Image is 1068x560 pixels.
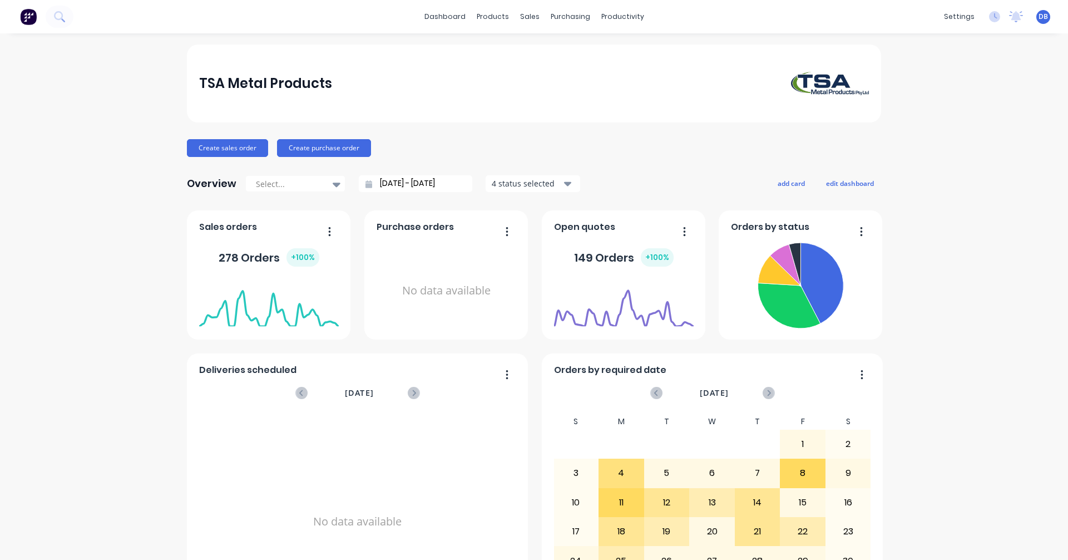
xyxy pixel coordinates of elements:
div: sales [515,8,545,25]
div: W [689,414,735,430]
div: 7 [735,459,780,487]
div: F [780,414,825,430]
span: Purchase orders [377,220,454,234]
button: Create sales order [187,139,268,157]
div: S [553,414,599,430]
div: 278 Orders [219,248,319,267]
div: 14 [735,489,780,517]
div: 16 [826,489,871,517]
div: 4 [599,459,644,487]
div: settings [938,8,980,25]
div: productivity [596,8,650,25]
div: 2 [826,430,871,458]
span: [DATE] [700,387,729,399]
div: 1 [780,430,825,458]
img: Factory [20,8,37,25]
div: 3 [554,459,599,487]
div: T [735,414,780,430]
div: 12 [645,489,689,517]
div: TSA Metal Products [199,72,332,95]
div: 19 [645,518,689,546]
span: Open quotes [554,220,615,234]
img: TSA Metal Products [791,72,869,95]
div: Overview [187,173,236,195]
div: 4 status selected [492,178,562,189]
div: + 100 % [286,248,319,267]
button: Create purchase order [277,139,371,157]
span: Orders by required date [554,363,666,377]
div: No data available [377,238,516,343]
div: 5 [645,459,689,487]
div: + 100 % [641,248,674,267]
button: 4 status selected [486,175,580,192]
span: [DATE] [345,387,374,399]
div: 11 [599,489,644,517]
button: edit dashboard [819,176,881,190]
div: 18 [599,518,644,546]
div: 21 [735,518,780,546]
span: Sales orders [199,220,257,234]
div: 8 [780,459,825,487]
div: 10 [554,489,599,517]
span: DB [1039,12,1048,22]
div: T [644,414,690,430]
div: 149 Orders [574,248,674,267]
div: 17 [554,518,599,546]
div: S [825,414,871,430]
div: 20 [690,518,734,546]
div: 9 [826,459,871,487]
div: 13 [690,489,734,517]
div: 15 [780,489,825,517]
div: purchasing [545,8,596,25]
a: dashboard [419,8,471,25]
div: 22 [780,518,825,546]
div: M [599,414,644,430]
div: 6 [690,459,734,487]
div: products [471,8,515,25]
div: 23 [826,518,871,546]
button: add card [770,176,812,190]
span: Orders by status [731,220,809,234]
